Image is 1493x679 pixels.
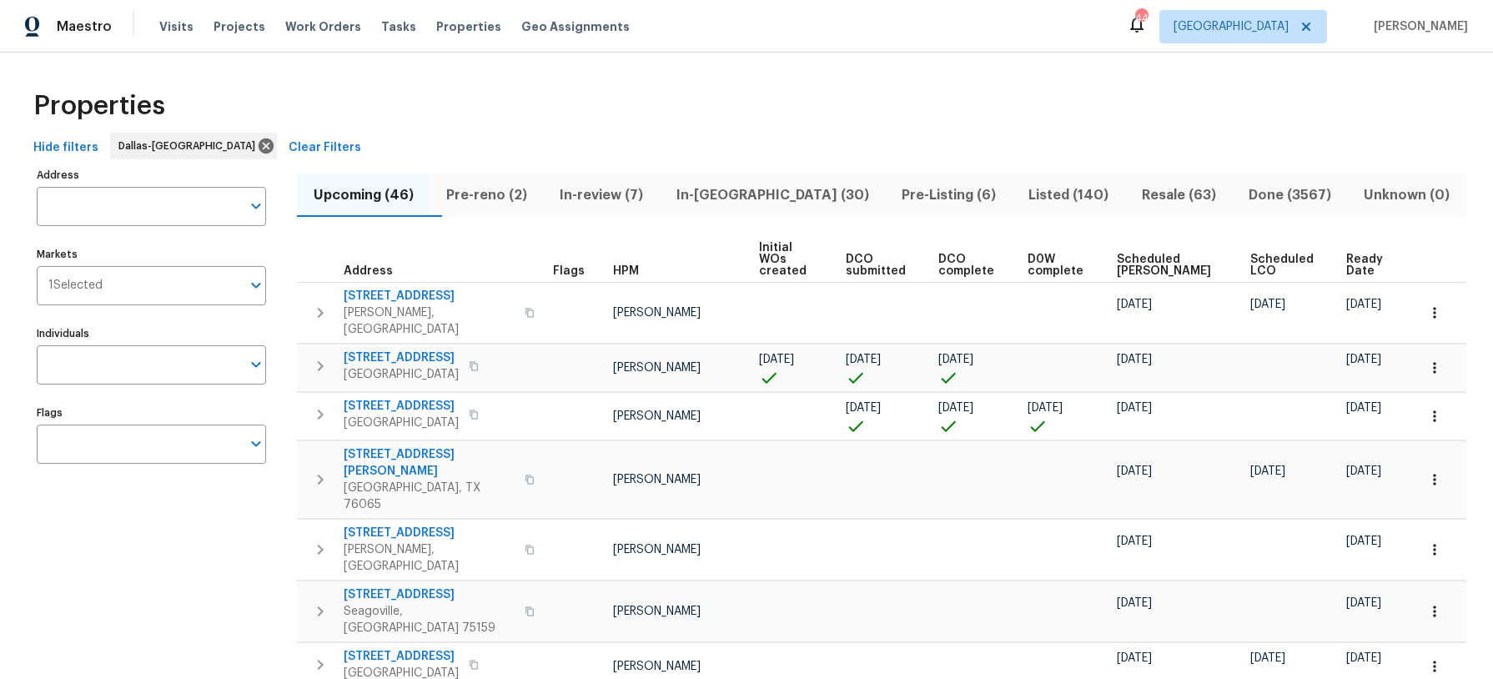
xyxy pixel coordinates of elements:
[613,265,639,277] span: HPM
[344,415,459,431] span: [GEOGRAPHIC_DATA]
[521,18,630,35] span: Geo Assignments
[1117,299,1152,310] span: [DATE]
[1250,652,1285,664] span: [DATE]
[244,194,268,218] button: Open
[344,648,459,665] span: [STREET_ADDRESS]
[938,254,999,277] span: DCO complete
[759,242,817,277] span: Initial WOs created
[344,398,459,415] span: [STREET_ADDRESS]
[118,138,262,154] span: Dallas-[GEOGRAPHIC_DATA]
[1346,597,1381,609] span: [DATE]
[613,474,701,485] span: [PERSON_NAME]
[1346,254,1388,277] span: Ready Date
[48,279,103,293] span: 1 Selected
[285,18,361,35] span: Work Orders
[613,606,701,617] span: [PERSON_NAME]
[1028,402,1063,414] span: [DATE]
[759,354,794,365] span: [DATE]
[37,408,266,418] label: Flags
[159,18,194,35] span: Visits
[1346,465,1381,477] span: [DATE]
[344,446,515,480] span: [STREET_ADDRESS][PERSON_NAME]
[846,354,881,365] span: [DATE]
[553,265,585,277] span: Flags
[282,133,368,163] button: Clear Filters
[1023,184,1115,207] span: Listed (140)
[1117,402,1152,414] span: [DATE]
[846,254,911,277] span: DCO submitted
[214,18,265,35] span: Projects
[895,184,1002,207] span: Pre-Listing (6)
[1346,354,1381,365] span: [DATE]
[27,133,105,163] button: Hide filters
[1117,254,1222,277] span: Scheduled [PERSON_NAME]
[344,304,515,338] span: [PERSON_NAME], [GEOGRAPHIC_DATA]
[613,661,701,672] span: [PERSON_NAME]
[1242,184,1337,207] span: Done (3567)
[33,138,98,158] span: Hide filters
[1250,465,1285,477] span: [DATE]
[440,184,533,207] span: Pre-reno (2)
[344,480,515,513] span: [GEOGRAPHIC_DATA], TX 76065
[1346,299,1381,310] span: [DATE]
[436,18,501,35] span: Properties
[344,541,515,575] span: [PERSON_NAME], [GEOGRAPHIC_DATA]
[307,184,420,207] span: Upcoming (46)
[344,350,459,366] span: [STREET_ADDRESS]
[289,138,361,158] span: Clear Filters
[670,184,875,207] span: In-[GEOGRAPHIC_DATA] (30)
[344,586,515,603] span: [STREET_ADDRESS]
[1346,652,1381,664] span: [DATE]
[1028,254,1088,277] span: D0W complete
[613,307,701,319] span: [PERSON_NAME]
[37,329,266,339] label: Individuals
[1250,299,1285,310] span: [DATE]
[1346,402,1381,414] span: [DATE]
[344,525,515,541] span: [STREET_ADDRESS]
[938,354,973,365] span: [DATE]
[1117,597,1152,609] span: [DATE]
[244,432,268,455] button: Open
[33,98,165,114] span: Properties
[244,274,268,297] button: Open
[846,402,881,414] span: [DATE]
[613,362,701,374] span: [PERSON_NAME]
[1117,536,1152,547] span: [DATE]
[554,184,650,207] span: In-review (7)
[1250,254,1318,277] span: Scheduled LCO
[1358,184,1456,207] span: Unknown (0)
[110,133,277,159] div: Dallas-[GEOGRAPHIC_DATA]
[244,353,268,376] button: Open
[381,21,416,33] span: Tasks
[344,366,459,383] span: [GEOGRAPHIC_DATA]
[938,402,973,414] span: [DATE]
[1367,18,1468,35] span: [PERSON_NAME]
[1117,465,1152,477] span: [DATE]
[1135,184,1222,207] span: Resale (63)
[37,249,266,259] label: Markets
[1346,536,1381,547] span: [DATE]
[1117,354,1152,365] span: [DATE]
[344,265,393,277] span: Address
[344,288,515,304] span: [STREET_ADDRESS]
[37,170,266,180] label: Address
[1117,652,1152,664] span: [DATE]
[344,603,515,636] span: Seagoville, [GEOGRAPHIC_DATA] 75159
[1174,18,1289,35] span: [GEOGRAPHIC_DATA]
[613,410,701,422] span: [PERSON_NAME]
[613,544,701,556] span: [PERSON_NAME]
[57,18,112,35] span: Maestro
[1135,10,1147,27] div: 44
